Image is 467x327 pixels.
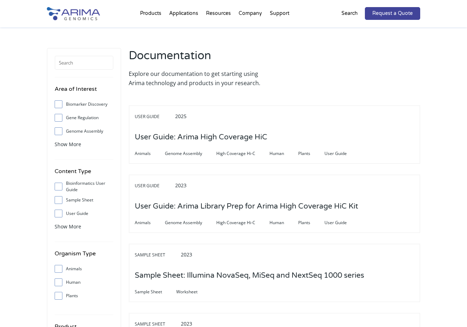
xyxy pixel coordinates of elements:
[216,149,269,158] span: High Coverage Hi-C
[165,218,216,227] span: Genome Assembly
[135,182,174,190] span: User Guide
[55,181,114,192] label: Bioinformatics User Guide
[298,218,324,227] span: Plants
[55,167,114,181] h4: Content Type
[55,249,114,264] h4: Organism Type
[135,288,176,296] span: Sample Sheet
[55,264,114,274] label: Animals
[181,251,192,258] span: 2023
[55,223,81,230] span: Show More
[324,149,361,158] span: User Guide
[135,126,267,148] h3: User Guide: Arima High Coverage HiC
[135,272,364,279] a: Sample Sheet: Illumina NovaSeq, MiSeq and NextSeq 1000 series
[55,56,114,70] input: Search
[298,149,324,158] span: Plants
[216,218,269,227] span: High Coverage Hi-C
[181,320,192,327] span: 2023
[55,277,114,288] label: Human
[176,288,212,296] span: Worksheet
[55,84,114,99] h4: Area of Interest
[55,99,114,110] label: Biomarker Discovery
[135,265,364,287] h3: Sample Sheet: Illumina NovaSeq, MiSeq and NextSeq 1000 series
[135,251,179,259] span: Sample Sheet
[55,208,114,219] label: User Guide
[175,113,187,120] span: 2025
[165,149,216,158] span: Genome Assembly
[324,218,361,227] span: User Guide
[269,218,298,227] span: Human
[55,126,114,137] label: Genome Assembly
[47,7,100,20] img: Arima-Genomics-logo
[135,203,358,210] a: User Guide: Arima Library Prep for Arima High Coverage HiC Kit
[135,133,267,141] a: User Guide: Arima High Coverage HiC
[55,290,114,301] label: Plants
[341,9,358,18] p: Search
[129,69,271,88] p: Explore our documentation to get starting using Arima technology and products in your research.
[55,112,114,123] label: Gene Regulation
[55,195,114,205] label: Sample Sheet
[175,182,187,189] span: 2023
[135,218,165,227] span: Animals
[365,7,420,20] a: Request a Quote
[129,48,271,69] h2: Documentation
[135,195,358,217] h3: User Guide: Arima Library Prep for Arima High Coverage HiC Kit
[135,149,165,158] span: Animals
[55,141,81,148] span: Show More
[135,112,174,121] span: User Guide
[269,149,298,158] span: Human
